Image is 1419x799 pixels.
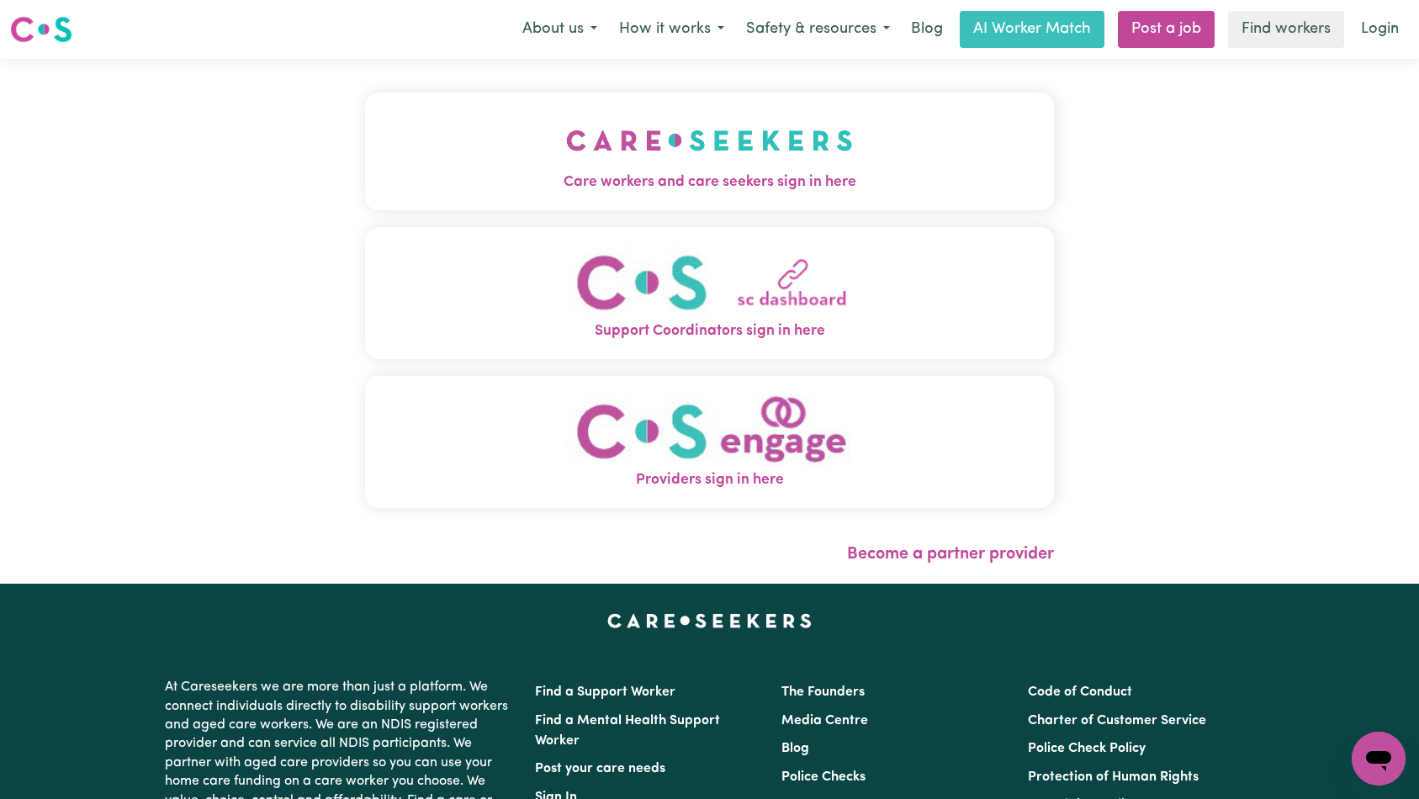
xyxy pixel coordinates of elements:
[365,469,1055,491] span: Providers sign in here
[1028,742,1146,755] a: Police Check Policy
[1352,732,1406,786] iframe: Button to launch messaging window
[10,10,72,49] a: Careseekers logo
[535,762,665,775] a: Post your care needs
[511,12,608,47] button: About us
[10,14,72,45] img: Careseekers logo
[1351,11,1409,48] a: Login
[781,685,865,699] a: The Founders
[735,12,901,47] button: Safety & resources
[781,770,866,784] a: Police Checks
[535,714,720,748] a: Find a Mental Health Support Worker
[365,93,1055,210] button: Care workers and care seekers sign in here
[608,12,735,47] button: How it works
[535,685,675,699] a: Find a Support Worker
[1028,714,1206,728] a: Charter of Customer Service
[607,614,812,627] a: Careseekers home page
[1028,685,1132,699] a: Code of Conduct
[365,320,1055,342] span: Support Coordinators sign in here
[781,742,809,755] a: Blog
[901,11,953,48] a: Blog
[365,172,1055,193] span: Care workers and care seekers sign in here
[1028,770,1199,784] a: Protection of Human Rights
[1118,11,1215,48] a: Post a job
[847,546,1054,563] a: Become a partner provider
[365,376,1055,508] button: Providers sign in here
[960,11,1104,48] a: AI Worker Match
[781,714,868,728] a: Media Centre
[365,227,1055,359] button: Support Coordinators sign in here
[1228,11,1344,48] a: Find workers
